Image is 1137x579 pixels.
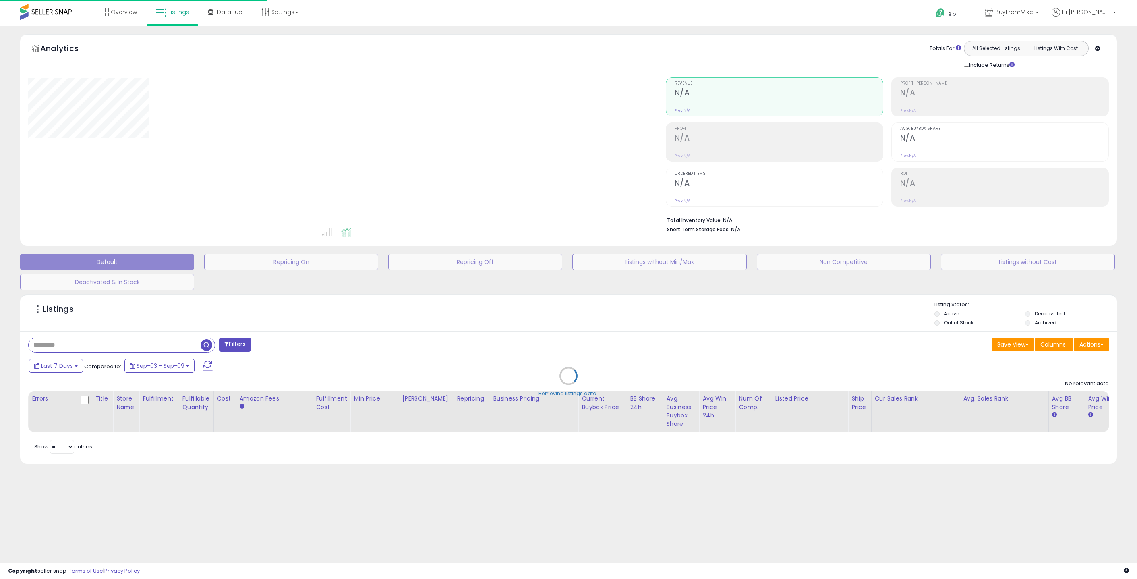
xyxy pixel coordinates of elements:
h2: N/A [900,178,1108,189]
small: Prev: N/A [900,153,916,158]
span: Avg. Buybox Share [900,127,1108,131]
h2: N/A [900,88,1108,99]
button: All Selected Listings [966,43,1026,54]
span: Listings [168,8,189,16]
h5: Analytics [40,43,94,56]
small: Prev: N/A [900,198,916,203]
button: Listings without Min/Max [572,254,746,270]
button: Listings without Cost [941,254,1115,270]
span: Help [945,10,956,17]
button: Deactivated & In Stock [20,274,194,290]
b: Total Inventory Value: [667,217,722,224]
span: Hi [PERSON_NAME] [1062,8,1110,16]
i: Get Help [935,8,945,18]
h2: N/A [675,178,883,189]
button: Repricing On [204,254,378,270]
div: Totals For [930,45,961,52]
span: Profit [675,127,883,131]
div: Include Returns [958,60,1024,69]
small: Prev: N/A [675,153,690,158]
a: Hi [PERSON_NAME] [1052,8,1116,26]
span: Ordered Items [675,172,883,176]
h2: N/A [675,133,883,144]
button: Non Competitive [757,254,931,270]
span: N/A [731,226,741,233]
div: Retrieving listings data.. [538,390,599,397]
span: ROI [900,172,1108,176]
b: Short Term Storage Fees: [667,226,730,233]
small: Prev: N/A [675,198,690,203]
span: Revenue [675,81,883,86]
h2: N/A [675,88,883,99]
small: Prev: N/A [675,108,690,113]
small: Prev: N/A [900,108,916,113]
button: Repricing Off [388,254,562,270]
a: Help [929,2,972,26]
span: Overview [111,8,137,16]
h2: N/A [900,133,1108,144]
button: Listings With Cost [1026,43,1086,54]
span: Profit [PERSON_NAME] [900,81,1108,86]
span: BuyFromMike [995,8,1033,16]
span: DataHub [217,8,242,16]
li: N/A [667,215,1103,224]
button: Default [20,254,194,270]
